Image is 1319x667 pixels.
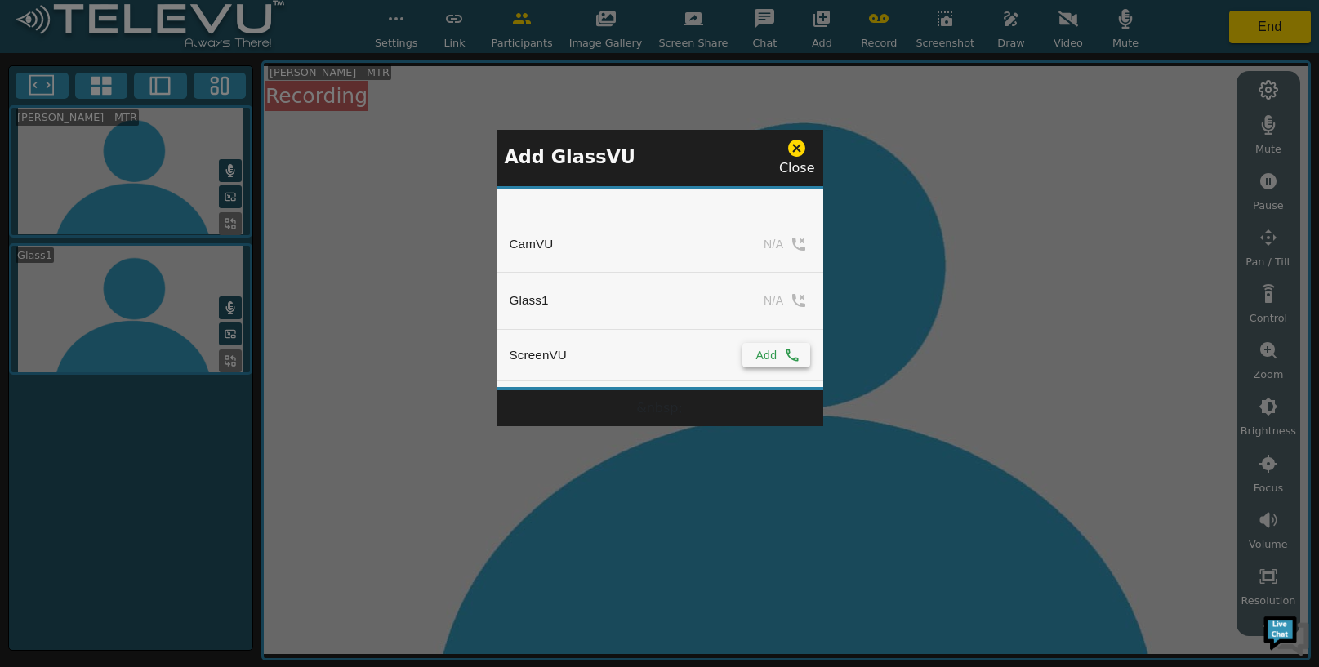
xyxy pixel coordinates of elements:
div: ScreenVU [510,346,567,364]
img: d_736959983_company_1615157101543_736959983 [28,76,69,117]
table: simple table [497,189,823,381]
div: Glass1 [510,291,549,309]
div: Chat with us now [85,86,274,107]
span: We're online! [95,206,225,371]
img: Chat Widget [1262,610,1311,659]
div: Close [779,138,815,178]
textarea: Type your message and hit 'Enter' [8,446,311,503]
div: CamVU [510,235,554,253]
p: Add GlassVU [505,144,636,171]
div: &nbsp; [497,390,823,426]
button: Add [742,343,809,367]
div: Minimize live chat window [268,8,307,47]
